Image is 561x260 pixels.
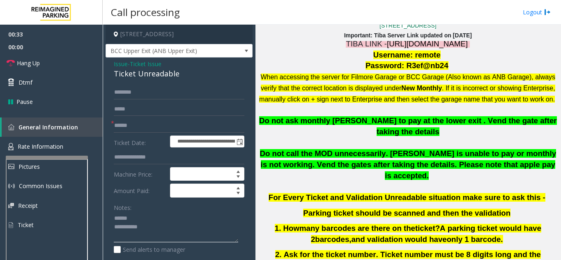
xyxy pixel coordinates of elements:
[232,168,244,174] span: Increase value
[269,193,545,202] span: For Every Ticket and Validation Unreadable situation make sure to ask this -
[415,224,440,232] span: ticket?
[259,116,557,136] span: Do not ask monthly [PERSON_NAME] to pay at the lower exit . Vend the gate after taking the details
[315,235,349,244] span: barcodes
[106,44,223,58] span: BCC Upper Exit (ANB Upper Exit)
[275,224,279,232] span: 1
[130,60,161,68] span: Ticket Issue
[232,174,244,181] span: Decrease value
[112,167,168,181] label: Machine Price:
[387,39,468,48] span: [URL][DOMAIN_NAME]
[112,136,168,148] label: Ticket Date:
[106,25,253,44] h4: [STREET_ADDRESS]
[544,8,551,16] img: logout
[2,117,103,137] a: General Information
[351,235,446,244] span: and validation would have
[523,8,551,16] a: Logout
[349,235,351,244] span: ,
[232,191,244,197] span: Decrease value
[387,41,468,48] a: [URL][DOMAIN_NAME]
[128,60,161,68] span: -
[18,123,78,131] span: General Information
[379,22,436,29] a: [STREET_ADDRESS]
[114,245,185,254] label: Send alerts to manager
[8,124,14,130] img: 'icon'
[232,184,244,191] span: Increase value
[114,68,244,79] div: Ticket Unreadable
[366,61,448,70] span: Password: R3ef@nb24
[259,85,555,103] span: . If it is incorrect or showing Enterprise, manually click on + sign next to Enterprise and then ...
[235,136,244,147] span: Toggle popup
[303,209,510,217] span: Parking ticket should be scanned and then the validation
[447,235,503,244] span: only 1 barcode.
[299,224,415,232] span: many barcodes are there on the
[344,32,472,39] b: Important: Tiba Server Link updated on [DATE]
[17,59,40,67] span: Hang Up
[18,143,63,150] span: Rate Information
[112,184,168,198] label: Amount Paid:
[279,224,299,232] span: . How
[346,39,387,48] span: TIBA LINK -
[260,149,556,179] span: Do not call the MOD unnecessarily. [PERSON_NAME] is unable to pay or monthly is not working. Vend...
[261,74,556,92] span: When accessing the server for Filmore Garage or BCC Garage (Also known as ANB Garage), always ver...
[8,143,14,150] img: 'icon'
[16,97,33,106] span: Pause
[18,78,32,87] span: Dtmf
[311,224,541,244] span: A parking ticket would have 2
[114,60,128,68] span: Issue
[373,51,441,59] span: Username: remote
[107,2,184,22] h3: Call processing
[114,200,131,212] label: Notes:
[401,85,442,92] span: New Monthly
